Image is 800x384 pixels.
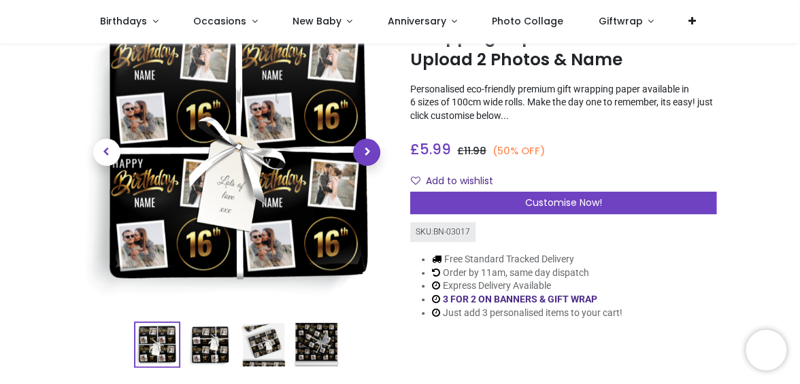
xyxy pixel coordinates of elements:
[492,14,563,28] span: Photo Collage
[353,139,380,166] span: Next
[295,323,338,366] img: BN-03017-04
[746,330,786,370] iframe: Brevo live chat
[525,196,602,209] span: Customise Now!
[420,139,451,159] span: 5.99
[432,279,622,293] li: Express Delivery Available
[84,45,130,259] a: Previous
[241,323,285,366] img: BN-03017-03
[493,144,546,158] small: (50% OFF)
[188,323,232,366] img: BN-03017-02
[411,176,420,186] i: Add to wishlist
[93,139,120,166] span: Previous
[410,139,451,159] span: £
[598,14,642,28] span: Giftwrap
[387,14,446,28] span: Anniversary
[135,323,179,366] img: Personalised 16th Birthday Wrapping Paper - Black & Gold - Upload 2 Photos & Name
[100,14,147,28] span: Birthdays
[344,45,390,259] a: Next
[410,170,505,193] button: Add to wishlistAdd to wishlist
[432,307,622,320] li: Just add 3 personalised items to your cart!
[410,222,476,242] div: SKU: BN-03017
[293,14,341,28] span: New Baby
[432,253,622,266] li: Free Standard Tracked Delivery
[410,83,716,123] p: Personalised eco-friendly premium gift wrapping paper available in 6 sizes of 100cm wide rolls. M...
[432,266,622,280] li: Order by 11am, same day dispatch
[457,144,486,158] span: £
[193,14,246,28] span: Occasions
[464,144,486,158] span: 11.98
[443,294,597,304] a: 3 FOR 2 ON BANNERS & GIFT WRAP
